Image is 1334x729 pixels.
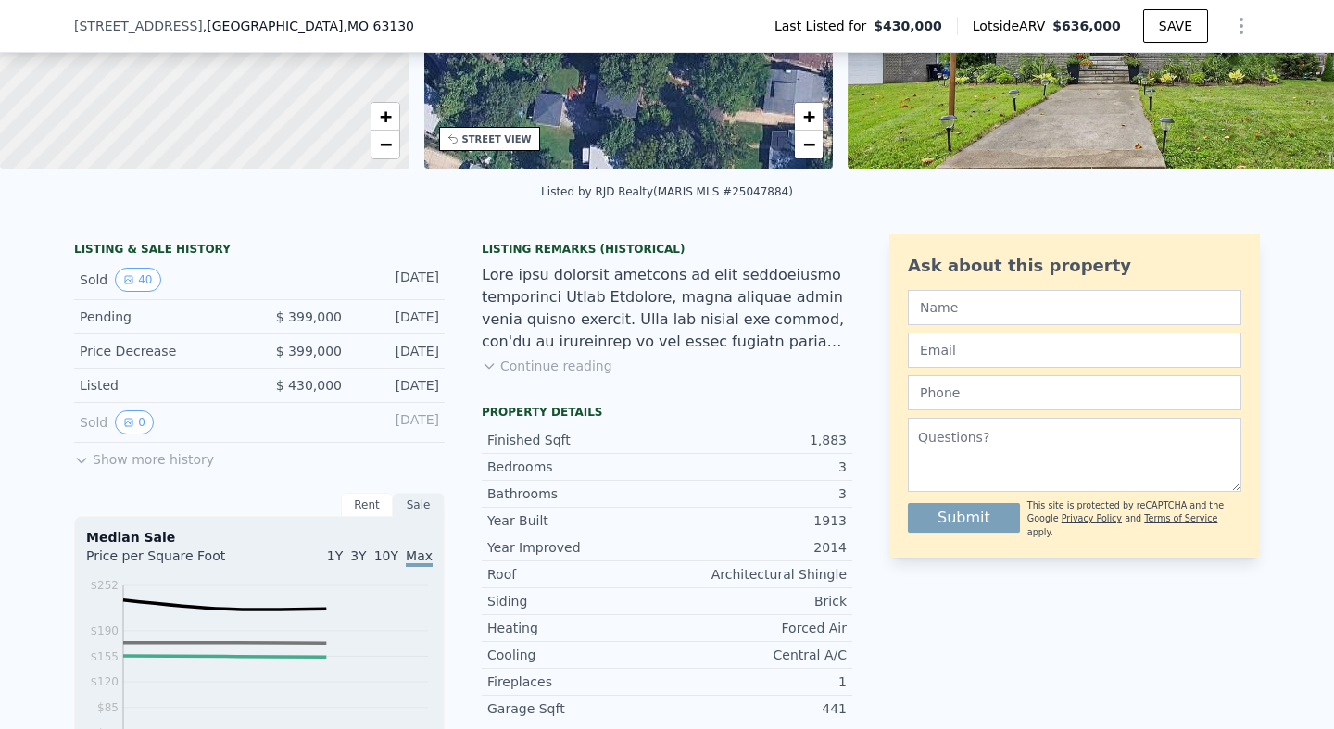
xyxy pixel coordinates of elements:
[74,443,214,469] button: Show more history
[482,405,852,420] div: Property details
[1144,513,1217,523] a: Terms of Service
[203,17,414,35] span: , [GEOGRAPHIC_DATA]
[487,484,667,503] div: Bathrooms
[276,309,342,324] span: $ 399,000
[667,538,847,557] div: 2014
[487,511,667,530] div: Year Built
[97,701,119,714] tspan: $85
[874,17,942,35] span: $430,000
[487,538,667,557] div: Year Improved
[667,565,847,584] div: Architectural Shingle
[371,131,399,158] a: Zoom out
[487,565,667,584] div: Roof
[487,458,667,476] div: Bedrooms
[276,378,342,393] span: $ 430,000
[667,699,847,718] div: 441
[343,19,414,33] span: , MO 63130
[908,290,1241,325] input: Name
[1223,7,1260,44] button: Show Options
[908,375,1241,410] input: Phone
[86,547,259,576] div: Price per Square Foot
[80,268,245,292] div: Sold
[908,253,1241,279] div: Ask about this property
[379,105,391,128] span: +
[74,17,203,35] span: [STREET_ADDRESS]
[90,650,119,663] tspan: $155
[795,131,823,158] a: Zoom out
[371,103,399,131] a: Zoom in
[393,493,445,517] div: Sale
[487,699,667,718] div: Garage Sqft
[667,431,847,449] div: 1,883
[90,579,119,592] tspan: $252
[462,132,532,146] div: STREET VIEW
[379,132,391,156] span: −
[115,268,160,292] button: View historical data
[90,624,119,637] tspan: $190
[482,357,612,375] button: Continue reading
[667,484,847,503] div: 3
[487,672,667,691] div: Fireplaces
[803,105,815,128] span: +
[487,619,667,637] div: Heating
[80,376,245,395] div: Listed
[908,503,1020,533] button: Submit
[487,431,667,449] div: Finished Sqft
[667,672,847,691] div: 1
[667,458,847,476] div: 3
[80,308,245,326] div: Pending
[487,592,667,610] div: Siding
[341,493,393,517] div: Rent
[795,103,823,131] a: Zoom in
[667,592,847,610] div: Brick
[276,344,342,358] span: $ 399,000
[350,548,366,563] span: 3Y
[667,646,847,664] div: Central A/C
[115,410,154,434] button: View historical data
[80,342,245,360] div: Price Decrease
[667,511,847,530] div: 1913
[973,17,1052,35] span: Lotside ARV
[482,264,852,353] div: Lore ipsu dolorsit ametcons ad elit seddoeiusmo temporinci Utlab Etdolore, magna aliquae admin ve...
[357,268,439,292] div: [DATE]
[1062,513,1122,523] a: Privacy Policy
[1143,9,1208,43] button: SAVE
[908,333,1241,368] input: Email
[667,619,847,637] div: Forced Air
[86,528,433,547] div: Median Sale
[90,675,119,688] tspan: $120
[541,185,793,198] div: Listed by RJD Realty (MARIS MLS #25047884)
[774,17,874,35] span: Last Listed for
[74,242,445,260] div: LISTING & SALE HISTORY
[406,548,433,567] span: Max
[374,548,398,563] span: 10Y
[357,308,439,326] div: [DATE]
[482,242,852,257] div: Listing Remarks (Historical)
[357,342,439,360] div: [DATE]
[327,548,343,563] span: 1Y
[1027,499,1241,539] div: This site is protected by reCAPTCHA and the Google and apply.
[80,410,245,434] div: Sold
[1052,19,1121,33] span: $636,000
[803,132,815,156] span: −
[357,410,439,434] div: [DATE]
[357,376,439,395] div: [DATE]
[487,646,667,664] div: Cooling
